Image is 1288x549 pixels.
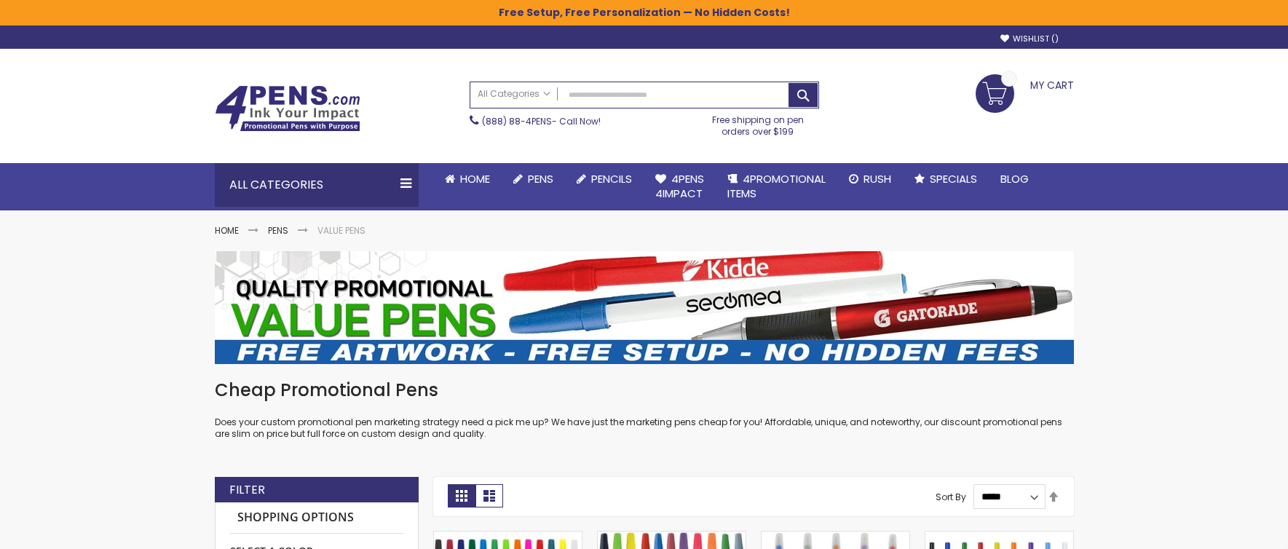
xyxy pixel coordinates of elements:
label: Sort By [936,490,966,502]
strong: Filter [229,482,265,498]
span: - Call Now! [482,115,601,127]
a: 4Pens4impact [644,163,716,210]
strong: Value Pens [317,224,366,237]
a: Wishlist [1000,33,1059,44]
a: Specials [903,163,989,195]
a: Belfast Translucent Value Stick Pen [762,531,909,543]
a: Custom Cambria Plastic Retractable Ballpoint Pen - Monochromatic Body Color [925,531,1073,543]
span: Specials [930,171,977,186]
span: Pencils [591,171,632,186]
a: Pens [268,224,288,237]
a: 4PROMOTIONALITEMS [716,163,837,210]
a: Blog [989,163,1040,195]
a: Home [215,224,239,237]
h1: Cheap Promotional Pens [215,379,1074,402]
a: Belfast Value Stick Pen [598,531,746,543]
img: Value Pens [215,251,1074,364]
span: All Categories [478,88,550,100]
a: Pencils [565,163,644,195]
a: (888) 88-4PENS [482,115,552,127]
a: Rush [837,163,903,195]
span: 4PROMOTIONAL ITEMS [727,171,826,201]
span: 4Pens 4impact [655,171,704,201]
span: Rush [864,171,891,186]
div: All Categories [215,163,419,207]
a: Pens [502,163,565,195]
a: All Categories [470,82,558,106]
span: Blog [1000,171,1029,186]
div: Free shipping on pen orders over $199 [697,108,819,138]
span: Home [460,171,490,186]
strong: Grid [448,484,475,507]
img: 4Pens Custom Pens and Promotional Products [215,85,360,132]
div: Does your custom promotional pen marketing strategy need a pick me up? We have just the marketing... [215,379,1074,441]
span: Pens [528,171,553,186]
strong: Shopping Options [230,502,403,534]
a: Home [433,163,502,195]
a: Belfast B Value Stick Pen [434,531,582,543]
